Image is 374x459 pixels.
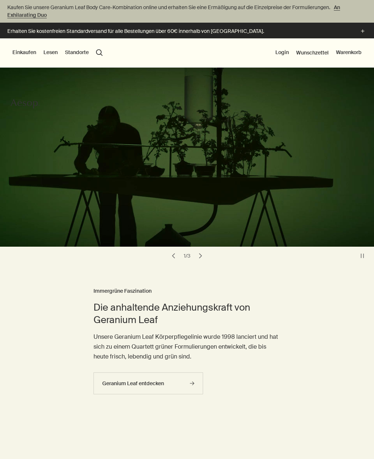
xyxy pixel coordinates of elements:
button: Menüpunkt "Suche" öffnen [96,49,103,56]
nav: primary [12,38,103,68]
h2: Die anhaltende Anziehungskraft von Geranium Leaf [93,301,280,326]
p: Kaufen Sie unsere Geranium Leaf Body Care-Kombination online und erhalten Sie eine Ermäßigung auf... [7,4,367,19]
button: pause [357,251,367,261]
button: Warenkorb [336,49,362,56]
a: Wunschzettel [296,49,329,56]
button: Standorte [65,49,89,56]
button: next slide [195,251,206,261]
h3: Immergrüne Faszination [93,287,280,296]
button: Erhalten Sie kostenfreien Standardversand für alle Bestellungen über 60€ innerhalb von [GEOGRAPHI... [7,27,367,35]
button: previous slide [168,251,179,261]
div: 1 / 3 [182,253,192,259]
a: An Exhilarating Duo [7,3,340,19]
nav: supplementary [275,38,362,68]
a: Geranium Leaf entdecken [93,372,203,394]
button: Einkaufen [12,49,36,56]
a: Aesop [11,98,40,111]
button: Login [275,49,289,56]
p: Erhalten Sie kostenfreien Standardversand für alle Bestellungen über 60€ innerhalb von [GEOGRAPHI... [7,27,351,35]
p: Unsere Geranium Leaf Körperpflegelinie wurde 1998 lanciert und hat sich zu einem Quartett grüner ... [93,332,280,362]
svg: Aesop [11,98,40,109]
button: Lesen [43,49,58,56]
